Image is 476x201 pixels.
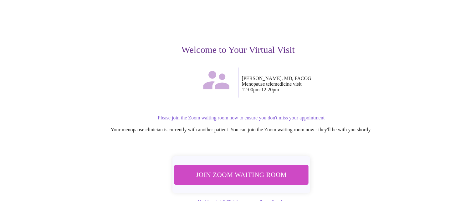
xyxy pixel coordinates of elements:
[242,76,431,93] p: [PERSON_NAME], MD, FACOG Menopause telemedicine visit 12:00pm - 12:20pm
[174,165,308,184] button: Join Zoom Waiting Room
[52,115,431,121] p: Please join the Zoom waiting room now to ensure you don't miss your appointment
[52,127,431,133] p: Your menopause clinician is currently with another patient. You can join the Zoom waiting room no...
[45,44,431,55] h3: Welcome to Your Virtual Visit
[182,169,300,180] span: Join Zoom Waiting Room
